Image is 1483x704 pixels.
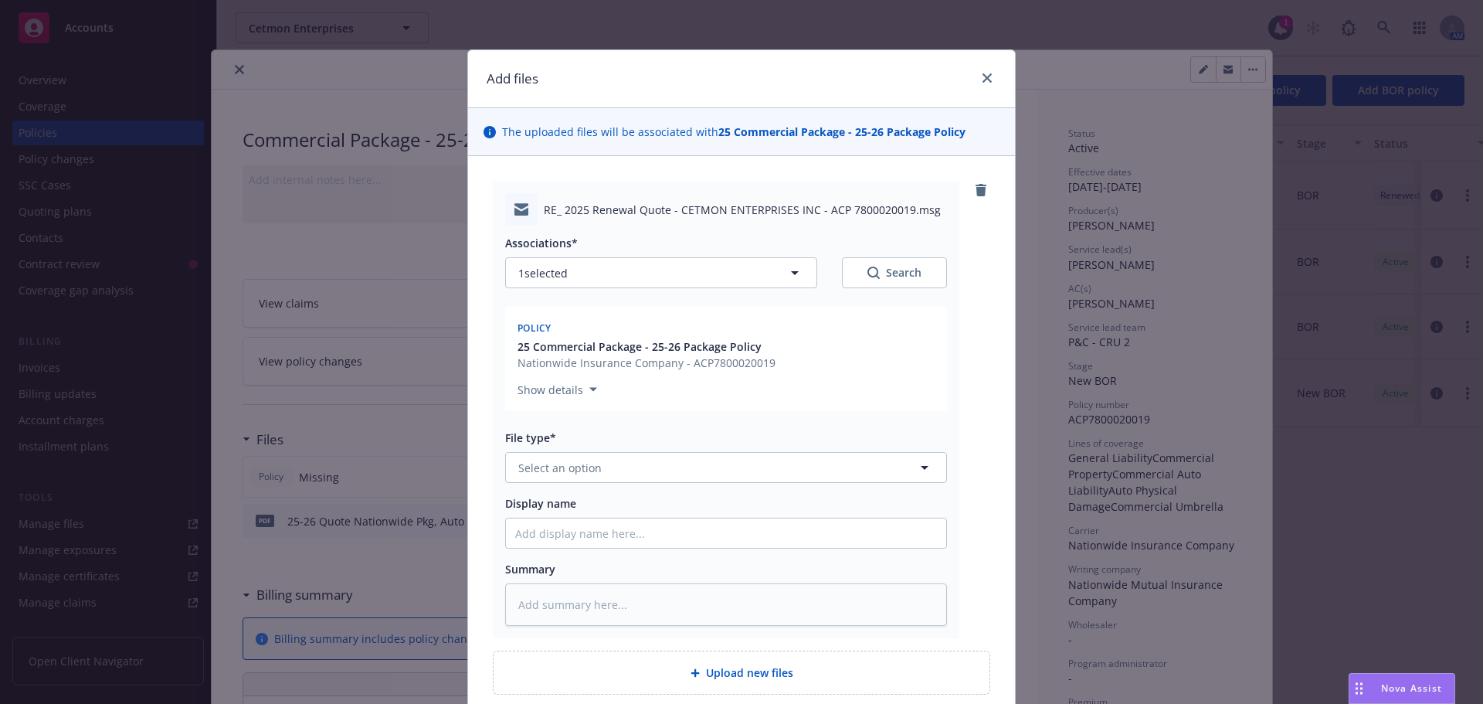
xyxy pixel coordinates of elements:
[505,452,947,483] button: Select an option
[518,460,602,476] span: Select an option
[505,496,576,511] span: Display name
[1349,673,1455,704] button: Nova Assist
[1349,674,1369,703] div: Drag to move
[1381,682,1442,695] span: Nova Assist
[506,519,946,548] input: Add display name here...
